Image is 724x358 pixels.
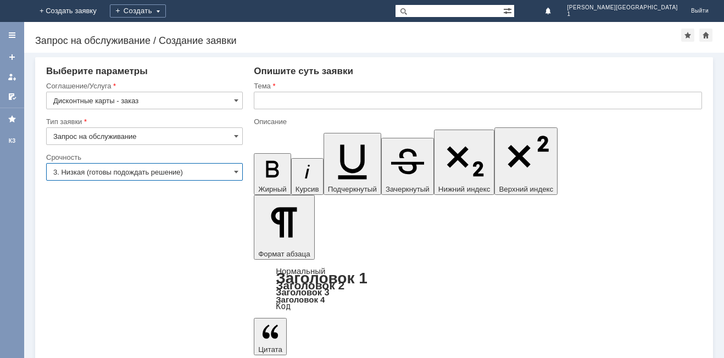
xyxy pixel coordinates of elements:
a: КЗ [3,132,21,150]
a: Нормальный [276,266,325,276]
div: Срочность [46,154,241,161]
a: Мои согласования [3,88,21,105]
div: КЗ [3,137,21,146]
a: Создать заявку [3,48,21,66]
span: Расширенный поиск [503,5,514,15]
button: Курсив [291,158,324,195]
span: Зачеркнутый [386,185,430,193]
a: Заголовок 2 [276,279,344,292]
div: Добавить в избранное [681,29,694,42]
button: Верхний индекс [494,127,558,195]
button: Цитата [254,318,287,355]
span: Жирный [258,185,287,193]
a: Код [276,301,291,311]
div: Сделать домашней страницей [699,29,712,42]
span: [PERSON_NAME][GEOGRAPHIC_DATA] [567,4,678,11]
div: Запрос на обслуживание / Создание заявки [35,35,681,46]
div: Описание [254,118,700,125]
button: Подчеркнутый [324,133,381,195]
a: Мои заявки [3,68,21,86]
span: Верхний индекс [499,185,553,193]
span: Выберите параметры [46,66,148,76]
span: 1 [567,11,678,18]
a: Заголовок 4 [276,295,325,304]
a: Заголовок 1 [276,270,367,287]
a: Заголовок 3 [276,287,329,297]
button: Формат абзаца [254,195,314,260]
span: Формат абзаца [258,250,310,258]
span: Подчеркнутый [328,185,377,193]
button: Жирный [254,153,291,195]
div: Тема [254,82,700,90]
button: Нижний индекс [434,130,495,195]
span: Цитата [258,345,282,354]
span: Нижний индекс [438,185,491,193]
span: Курсив [296,185,319,193]
div: Соглашение/Услуга [46,82,241,90]
button: Зачеркнутый [381,138,434,195]
div: Тип заявки [46,118,241,125]
span: Опишите суть заявки [254,66,353,76]
div: Создать [110,4,166,18]
div: Формат абзаца [254,267,702,310]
